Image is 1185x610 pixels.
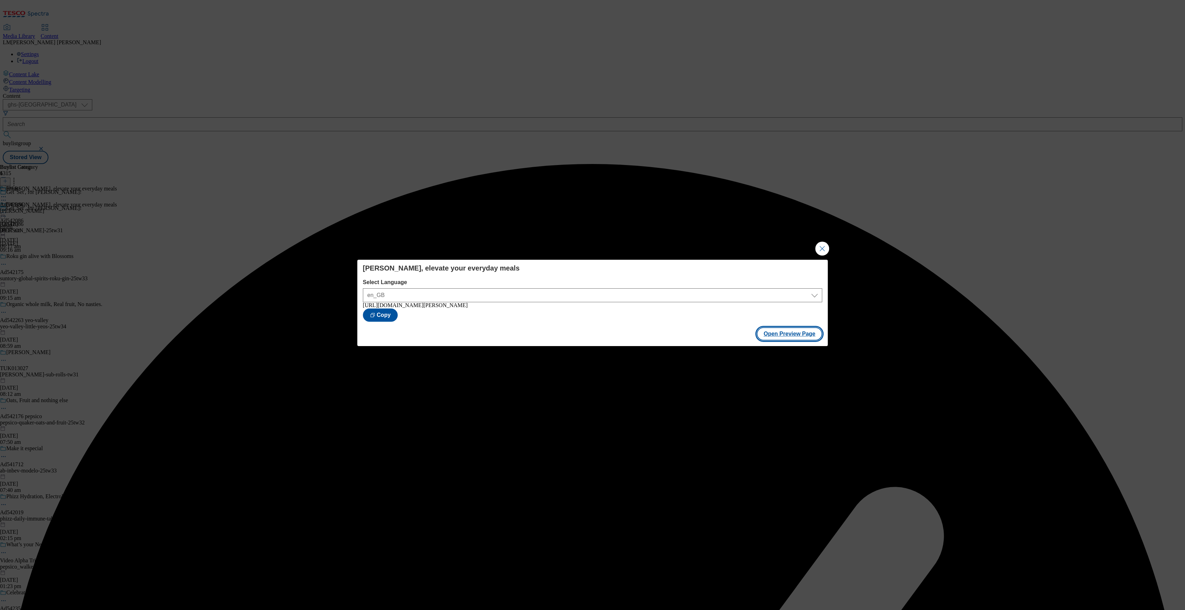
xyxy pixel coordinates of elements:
button: Open Preview Page [757,327,823,341]
h4: [PERSON_NAME], elevate your everyday meals [363,264,823,272]
button: Close Modal [815,242,829,256]
label: Select Language [363,279,823,286]
div: [URL][DOMAIN_NAME][PERSON_NAME] [363,302,823,308]
div: Modal [357,260,828,346]
button: Copy [363,308,398,322]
